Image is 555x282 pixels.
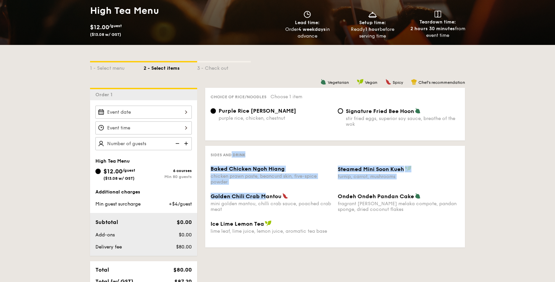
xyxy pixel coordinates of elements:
span: /guest [123,168,135,173]
strong: 2 hours 30 minutes [410,26,455,32]
img: icon-teardown.65201eee.svg [434,11,441,17]
div: fragrant [PERSON_NAME] melaka compote, pandan sponge, dried coconut flakes [338,201,460,212]
span: Min guest surcharge [95,201,141,207]
span: $12.00 [103,168,123,175]
span: Lead time: [295,20,320,25]
span: $80.00 [173,267,192,273]
span: Chef's recommendation [418,80,465,85]
img: icon-chef-hat.a58ddaea.svg [411,79,417,85]
div: stir fried eggs, superior soy sauce, breathe of the wok [346,116,460,127]
span: Subtotal [95,219,118,225]
input: Number of guests [95,137,192,150]
img: icon-vegetarian.fe4039eb.svg [320,79,326,85]
span: Ice Lime Lemon Tea [211,221,264,227]
div: 2 - Select items [144,62,197,72]
span: +$4/guest [169,201,192,207]
input: $12.00/guest($13.08 w/ GST)6 coursesMin 80 guests [95,169,101,174]
input: Purple Rice [PERSON_NAME]purple rice, chicken, chestnut [211,108,216,114]
div: Order in advance [277,26,337,40]
div: purple rice, chicken, chestnut [219,115,332,121]
span: High Tea Menu [95,158,130,164]
span: Teardown time: [419,19,456,25]
span: Choice of rice/noodles [211,95,266,99]
img: icon-vegetarian.fe4039eb.svg [415,193,421,199]
input: Event date [95,106,192,119]
span: ($13.08 w/ GST) [103,176,135,181]
img: icon-spicy.37a8142b.svg [282,193,288,199]
span: ($13.08 w/ GST) [90,32,121,37]
div: chicken prawn paste, beancurd skin, five-spice powder [211,173,332,185]
span: Add-ons [95,232,115,238]
span: Baked Chicken Ngoh Hiang [211,166,285,172]
span: Vegan [365,80,377,85]
strong: 4 weekdays [298,26,326,32]
span: $0.00 [177,219,192,225]
span: Sides and Drink [211,153,245,157]
img: icon-dish.430c3a2e.svg [368,11,378,18]
span: Total [95,267,109,273]
div: Ready before serving time [343,26,403,40]
div: mini golden mantou, chilli crab sauce, poached crab meat [211,201,332,212]
span: Delivery fee [95,244,122,250]
span: $0.00 [179,232,192,238]
img: icon-vegetarian.fe4039eb.svg [415,108,421,114]
span: Golden Chili Crab Mantou [211,193,282,200]
span: Spicy [393,80,403,85]
img: icon-clock.2db775ea.svg [302,11,312,18]
span: Setup time: [359,20,386,25]
span: /guest [109,23,122,28]
div: from event time [408,25,468,39]
span: $12.00 [90,23,109,31]
div: Min 80 guests [144,174,192,179]
div: Additional charges [95,189,192,195]
div: turnip, carrot, mushrooms [338,174,460,179]
img: icon-vegan.f8ff3823.svg [405,166,411,172]
img: icon-vegan.f8ff3823.svg [265,220,271,226]
div: 1 - Select menu [90,62,144,72]
input: Event time [95,121,192,134]
span: Purple Rice [PERSON_NAME] [219,108,296,114]
img: icon-vegan.f8ff3823.svg [357,79,364,85]
span: Signature Fried Bee Hoon [346,108,414,114]
div: 3 - Check out [197,62,251,72]
div: lime leaf, lime juice, lemon juice, aromatic tea base [211,228,332,234]
input: Signature Fried Bee Hoonstir fried eggs, superior soy sauce, breathe of the wok [338,108,343,114]
span: Steamed Mini Soon Kueh [338,166,404,172]
img: icon-spicy.37a8142b.svg [385,79,391,85]
img: icon-reduce.1d2dbef1.svg [172,137,182,150]
span: Vegetarian [328,80,349,85]
strong: 1 hour [365,26,380,32]
div: 6 courses [144,168,192,173]
img: icon-add.58712e84.svg [182,137,192,150]
span: Ondeh Ondeh Pandan Cake [338,193,414,200]
h1: High Tea Menu [90,5,275,17]
span: $80.00 [176,244,192,250]
span: Order 1 [95,92,115,98]
span: Choose 1 item [270,94,302,100]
